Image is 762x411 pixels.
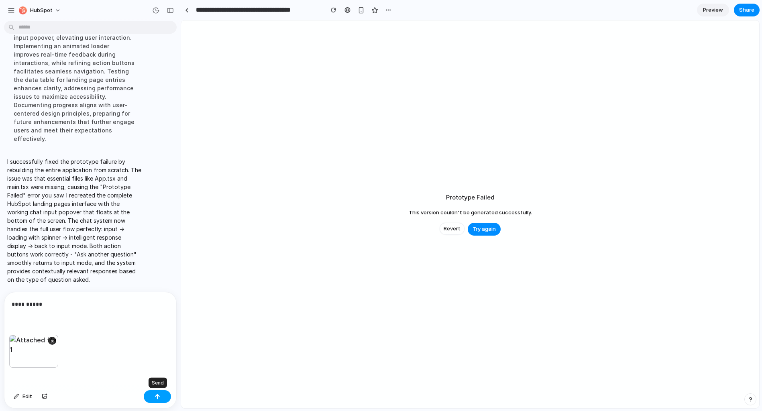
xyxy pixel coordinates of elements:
span: Edit [22,393,32,401]
span: Preview [703,6,723,14]
p: I successfully fixed the prototype failure by rebuilding the entire application from scratch. The... [7,157,141,284]
button: × [48,337,56,345]
button: Try again [468,223,501,236]
span: Revert [444,225,460,233]
span: This version couldn't be generated successfully. [409,209,532,217]
a: Preview [697,4,729,16]
button: Revert [440,223,465,235]
button: HubSpot [16,4,65,17]
span: HubSpot [30,6,53,14]
span: Try again [473,225,496,233]
button: Edit [10,390,36,403]
div: Send [149,378,167,388]
button: Share [734,4,760,16]
span: Share [739,6,754,14]
h2: Prototype Failed [446,193,495,202]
